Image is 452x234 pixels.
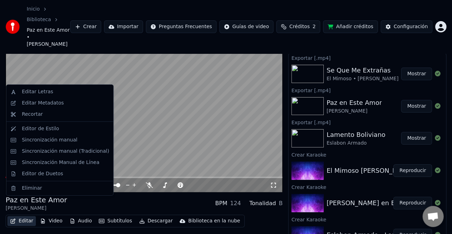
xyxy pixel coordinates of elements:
[401,100,432,113] button: Mostrar
[312,23,316,30] span: 2
[289,53,446,62] div: Exportar [.mp4]
[70,20,101,33] button: Crear
[393,197,432,209] button: Reproducir
[289,150,446,159] div: Crear Karaoke
[381,20,432,33] button: Configuración
[27,6,40,13] a: Inicio
[422,206,444,227] div: Chat abierto
[289,86,446,94] div: Exportar [.mp4]
[327,98,382,108] div: Paz en Este Amor
[22,125,59,132] div: Editor de Estilo
[67,216,95,226] button: Audio
[327,75,399,82] div: El Mimoso • [PERSON_NAME]
[289,183,446,191] div: Crear Karaoke
[22,137,77,144] div: Sincronización manual
[249,199,276,208] div: Tonalidad
[276,20,320,33] button: Créditos2
[96,216,135,226] button: Subtítulos
[323,20,378,33] button: Añadir créditos
[27,6,70,48] nav: breadcrumb
[146,20,217,33] button: Preguntas Frecuentes
[327,140,385,147] div: Eslabon Armado
[22,148,109,155] div: Sincronización manual (Tradicional)
[22,111,43,118] div: Recortar
[6,20,20,34] img: youka
[289,23,310,30] span: Créditos
[37,216,65,226] button: Video
[327,65,399,75] div: Se Que Me Extrañas
[289,118,446,126] div: Exportar [.mp4]
[279,199,283,208] div: B
[22,159,99,166] div: Sincronización Manual de Línea
[27,16,51,23] a: Biblioteca
[22,100,64,107] div: Editar Metadatos
[136,216,176,226] button: Descargar
[401,68,432,80] button: Mostrar
[6,195,67,205] div: Paz en Este Amor
[7,216,36,226] button: Editar
[289,215,446,223] div: Crear Karaoke
[327,108,382,115] div: [PERSON_NAME]
[22,185,42,192] div: Eliminar
[230,199,241,208] div: 124
[215,199,227,208] div: BPM
[104,20,143,33] button: Importar
[327,198,424,208] div: [PERSON_NAME] en Este Amor
[393,164,432,177] button: Reproducir
[6,205,67,212] div: [PERSON_NAME]
[219,20,273,33] button: Guías de video
[401,132,432,145] button: Mostrar
[22,88,53,95] div: Editar Letras
[327,130,385,140] div: Lamento Boliviano
[22,170,63,177] div: Editor de Duetos
[27,27,70,48] span: Paz en Este Amor • [PERSON_NAME]
[188,217,240,224] div: Biblioteca en la nube
[394,23,428,30] div: Configuración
